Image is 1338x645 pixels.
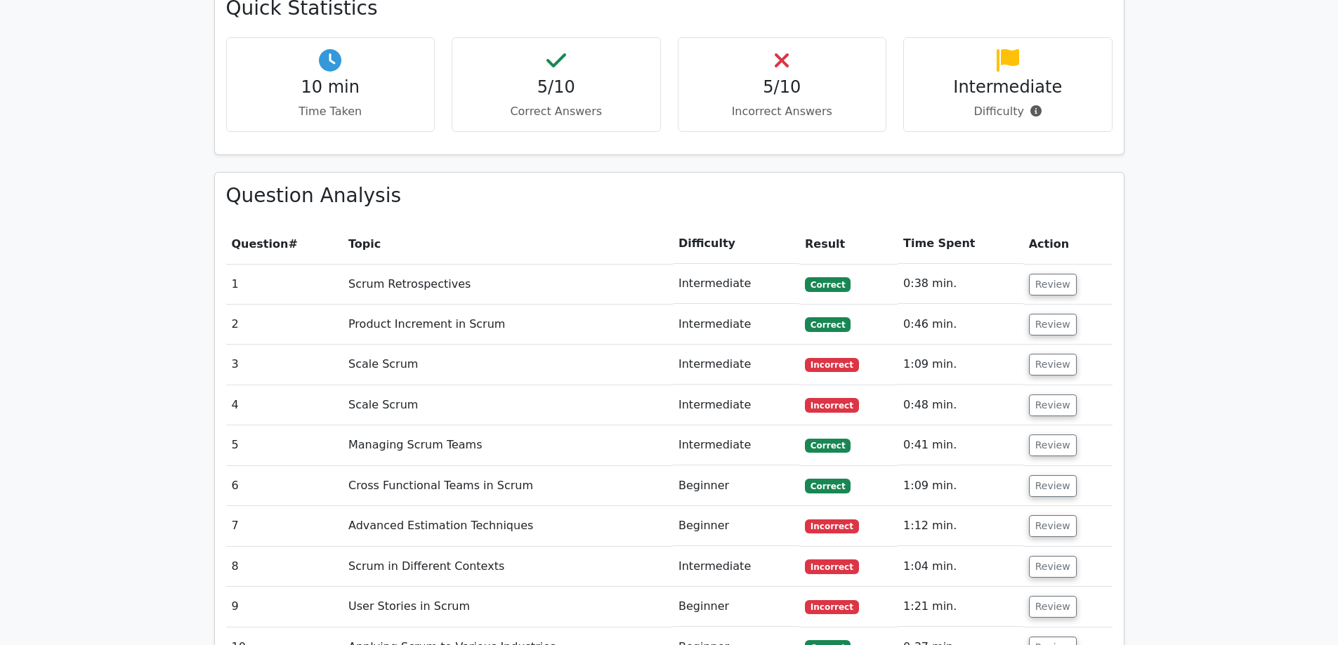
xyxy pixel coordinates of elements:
[673,224,799,264] th: Difficulty
[343,547,673,587] td: Scrum in Different Contexts
[343,385,673,425] td: Scale Scrum
[898,224,1023,264] th: Time Spent
[673,547,799,587] td: Intermediate
[226,224,343,264] th: #
[238,103,424,120] p: Time Taken
[226,264,343,304] td: 1
[690,103,875,120] p: Incorrect Answers
[805,358,859,372] span: Incorrect
[1029,596,1077,618] button: Review
[690,77,875,98] h4: 5/10
[226,547,343,587] td: 8
[226,466,343,506] td: 6
[1029,394,1077,416] button: Review
[226,425,343,465] td: 5
[226,587,343,627] td: 9
[673,466,799,506] td: Beginner
[805,479,851,493] span: Correct
[464,77,649,98] h4: 5/10
[898,385,1023,425] td: 0:48 min.
[898,547,1023,587] td: 1:04 min.
[343,224,673,264] th: Topic
[805,559,859,573] span: Incorrect
[226,345,343,385] td: 3
[343,587,673,627] td: User Stories in Scrum
[898,345,1023,385] td: 1:09 min.
[673,264,799,304] td: Intermediate
[1029,515,1077,537] button: Review
[898,587,1023,627] td: 1:21 min.
[799,224,898,264] th: Result
[226,184,1113,208] h3: Question Analysis
[673,305,799,345] td: Intermediate
[673,587,799,627] td: Beginner
[805,439,851,453] span: Correct
[343,466,673,506] td: Cross Functional Teams in Scrum
[1029,314,1077,335] button: Review
[343,345,673,385] td: Scale Scrum
[1029,434,1077,456] button: Review
[898,466,1023,506] td: 1:09 min.
[805,398,859,412] span: Incorrect
[232,237,289,251] span: Question
[226,305,343,345] td: 2
[805,519,859,533] span: Incorrect
[1029,475,1077,497] button: Review
[343,264,673,304] td: Scrum Retrospectives
[1029,556,1077,578] button: Review
[915,77,1101,98] h4: Intermediate
[464,103,649,120] p: Correct Answers
[1029,354,1077,375] button: Review
[1023,224,1113,264] th: Action
[898,506,1023,546] td: 1:12 min.
[805,277,851,291] span: Correct
[1029,274,1077,295] button: Review
[915,103,1101,120] p: Difficulty
[226,506,343,546] td: 7
[238,77,424,98] h4: 10 min
[898,264,1023,304] td: 0:38 min.
[343,506,673,546] td: Advanced Estimation Techniques
[673,506,799,546] td: Beginner
[343,305,673,345] td: Product Increment in Scrum
[805,600,859,614] span: Incorrect
[673,385,799,425] td: Intermediate
[673,345,799,385] td: Intermediate
[343,425,673,465] td: Managing Scrum Teams
[226,385,343,425] td: 4
[673,425,799,465] td: Intermediate
[805,317,851,331] span: Correct
[898,305,1023,345] td: 0:46 min.
[898,425,1023,465] td: 0:41 min.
